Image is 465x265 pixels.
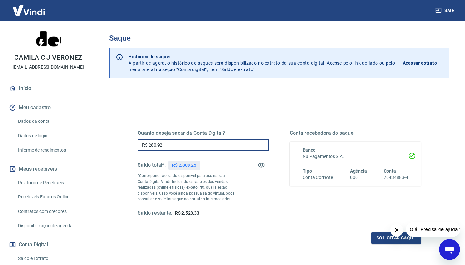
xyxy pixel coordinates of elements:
p: [EMAIL_ADDRESS][DOMAIN_NAME] [13,64,84,70]
a: Saldo e Extrato [15,252,89,265]
span: Olá! Precisa de ajuda? [4,5,54,10]
a: Relatório de Recebíveis [15,176,89,189]
h5: Saldo restante: [138,210,172,217]
button: Meus recebíveis [8,162,89,176]
h5: Conta recebedora do saque [290,130,421,136]
iframe: Fechar mensagem [390,224,403,237]
a: Contratos com credores [15,205,89,218]
a: Dados de login [15,129,89,143]
button: Sair [434,5,457,16]
span: Tipo [303,168,312,174]
p: Acessar extrato [403,60,437,66]
p: *Corresponde ao saldo disponível para uso na sua Conta Digital Vindi. Incluindo os valores das ve... [138,173,236,202]
h6: Conta Corrente [303,174,333,181]
button: Meu cadastro [8,101,89,115]
p: A partir de agora, o histórico de saques será disponibilizado no extrato da sua conta digital. Ac... [129,53,395,73]
button: Solicitar saque [371,232,421,244]
iframe: Mensagem da empresa [406,222,460,237]
button: Conta Digital [8,238,89,252]
span: Banco [303,147,315,153]
h5: Saldo total*: [138,162,166,168]
p: Histórico de saques [129,53,395,60]
img: Vindi [8,0,50,20]
h3: Saque [109,34,449,43]
h6: 0001 [350,174,367,181]
h5: Quanto deseja sacar da Conta Digital? [138,130,269,136]
a: Recebíveis Futuros Online [15,190,89,204]
span: Agência [350,168,367,174]
a: Dados da conta [15,115,89,128]
p: R$ 2.809,25 [172,162,196,169]
p: CAMILA C J VERONEZ [14,54,82,61]
a: Informe de rendimentos [15,143,89,157]
span: R$ 2.528,33 [175,210,199,216]
h6: Nu Pagamentos S.A. [303,153,408,160]
a: Início [8,81,89,95]
img: 3616dd4d-e368-4575-b679-2e709901d650.jpeg [36,26,61,52]
a: Disponibilização de agenda [15,219,89,232]
a: Acessar extrato [403,53,444,73]
h6: 76434883-4 [384,174,408,181]
iframe: Botão para abrir a janela de mensagens [439,239,460,260]
span: Conta [384,168,396,174]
